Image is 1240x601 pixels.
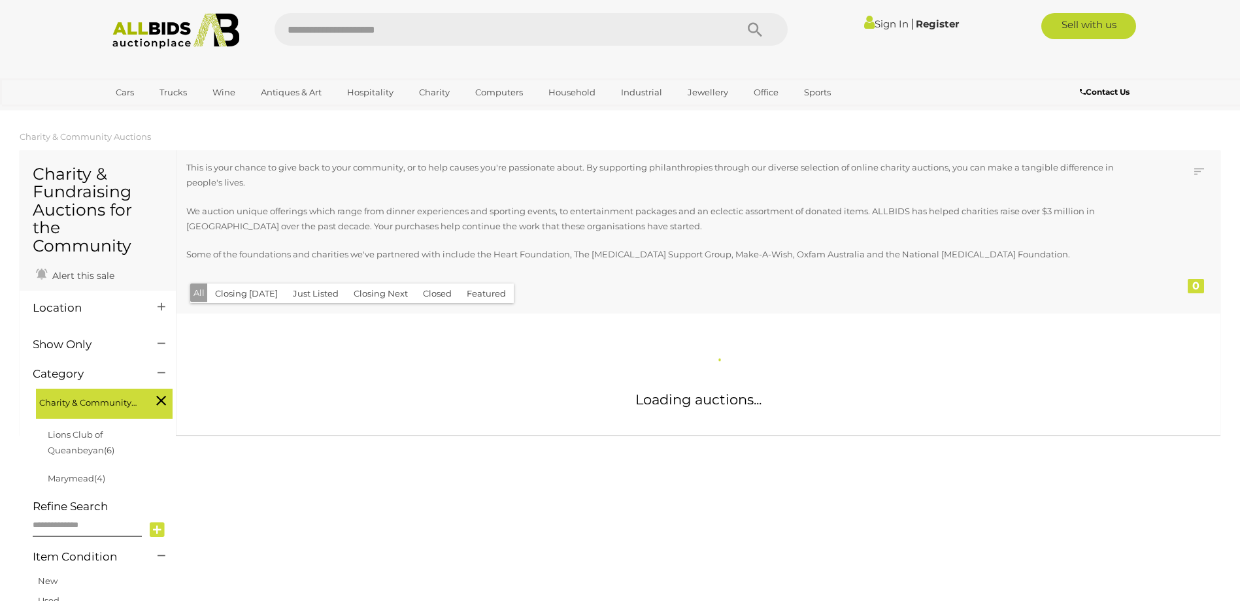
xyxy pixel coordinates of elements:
[33,165,163,255] h1: Charity & Fundraising Auctions for the Community
[204,82,244,103] a: Wine
[151,82,195,103] a: Trucks
[48,429,114,455] a: Lions Club of Queanbeyan(6)
[107,103,217,125] a: [GEOGRAPHIC_DATA]
[285,284,346,304] button: Just Listed
[33,500,173,513] h4: Refine Search
[105,13,247,49] img: Allbids.com.au
[459,284,514,304] button: Featured
[107,82,142,103] a: Cars
[679,82,737,103] a: Jewellery
[722,13,788,46] button: Search
[104,445,114,455] span: (6)
[33,338,138,351] h4: Show Only
[49,270,114,282] span: Alert this sale
[33,265,118,284] a: Alert this sale
[48,473,105,483] a: Marymead(4)
[38,576,58,586] a: New
[635,391,762,408] span: Loading auctions...
[415,284,460,304] button: Closed
[186,247,1115,262] p: Some of the foundations and charities we've partnered with include the Heart Foundation, The [MED...
[864,18,909,30] a: Sign In
[411,82,458,103] a: Charity
[186,160,1115,191] p: This is your chance to give back to your community, or to help causes you're passionate about. By...
[1080,87,1130,97] b: Contact Us
[745,82,787,103] a: Office
[94,473,105,483] span: (4)
[33,368,138,380] h4: Category
[796,82,839,103] a: Sports
[346,284,416,304] button: Closing Next
[1080,85,1133,99] a: Contact Us
[190,284,208,302] button: All
[916,18,959,30] a: Register
[207,284,286,304] button: Closing [DATE]
[1188,279,1204,293] div: 0
[33,551,138,563] h4: Item Condition
[467,82,531,103] a: Computers
[911,16,914,31] span: |
[20,131,151,142] a: Charity & Community Auctions
[540,82,604,103] a: Household
[339,82,402,103] a: Hospitality
[252,82,330,103] a: Antiques & Art
[612,82,671,103] a: Industrial
[33,302,138,314] h4: Location
[186,204,1115,235] p: We auction unique offerings which range from dinner experiences and sporting events, to entertain...
[39,392,137,410] span: Charity & Community Auctions
[1041,13,1136,39] a: Sell with us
